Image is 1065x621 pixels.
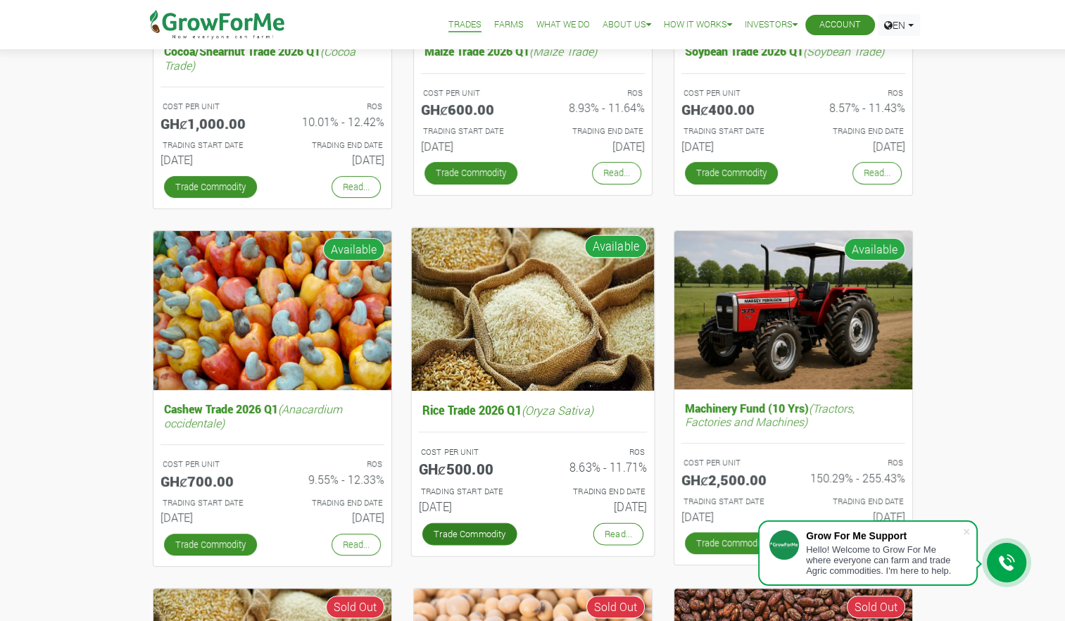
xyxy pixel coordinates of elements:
a: Trade Commodity [424,162,517,184]
i: (Tractors, Factories and Machines) [685,401,855,429]
i: (Cocoa Trade) [164,44,355,72]
span: Available [584,234,647,258]
h6: [DATE] [160,153,262,166]
h5: Machinery Fund (10 Yrs) [681,398,905,432]
p: Estimated Trading End Date [546,485,645,497]
span: Sold Out [586,596,645,618]
h5: GHȼ400.00 [681,101,783,118]
a: Trade Commodity [164,176,257,198]
p: Estimated Trading Start Date [163,139,260,151]
a: Farms [494,18,524,32]
div: Hello! Welcome to Grow For Me where everyone can farm and trade Agric commodities. I'm here to help. [806,544,962,576]
h6: 9.55% - 12.33% [283,472,384,486]
h5: GHȼ600.00 [421,101,522,118]
span: Sold Out [847,596,905,618]
p: COST PER UNIT [683,87,781,99]
a: Read... [593,522,643,545]
h6: 8.93% - 11.64% [543,101,645,114]
h6: [DATE] [804,139,905,153]
a: Read... [852,162,902,184]
h6: [DATE] [681,510,783,523]
a: Cashew Trade 2026 Q1(Anacardium occidentale) COST PER UNIT GHȼ700.00 ROS 9.55% - 12.33% TRADING S... [160,399,384,529]
h6: [DATE] [160,510,262,524]
img: growforme image [674,231,912,389]
span: Available [844,238,905,261]
span: Available [323,238,384,261]
p: COST PER UNIT [683,457,781,469]
a: Trade Commodity [685,532,778,554]
a: Investors [745,18,798,32]
h6: [DATE] [543,499,647,513]
p: Estimated Trading Start Date [163,497,260,509]
h5: Rice Trade 2026 Q1 [418,399,646,420]
a: Trade Commodity [685,162,778,184]
a: Rice Trade 2026 Q1(Oryza Sativa) COST PER UNIT GHȼ500.00 ROS 8.63% - 11.71% TRADING START DATE [D... [418,399,646,519]
h6: [DATE] [283,510,384,524]
p: COST PER UNIT [163,101,260,113]
h5: Cocoa/Shearnut Trade 2026 Q1 [160,41,384,75]
h6: 10.01% - 12.42% [283,115,384,128]
i: (Maize Trade) [529,44,597,58]
h6: [DATE] [804,510,905,523]
p: Estimated Trading Start Date [683,125,781,137]
a: Read... [332,176,381,198]
p: COST PER UNIT [420,446,519,458]
p: ROS [285,101,382,113]
h6: [DATE] [681,139,783,153]
a: About Us [603,18,651,32]
p: ROS [546,87,643,99]
span: Sold Out [326,596,384,618]
p: Estimated Trading End Date [806,496,903,508]
p: Estimated Trading Start Date [683,496,781,508]
p: ROS [806,87,903,99]
h5: GHȼ700.00 [160,472,262,489]
a: Machinery Fund (10 Yrs)(Tractors, Factories and Machines) COST PER UNIT GHȼ2,500.00 ROS 150.29% -... [681,398,905,529]
a: Read... [592,162,641,184]
i: (Anacardium occidentale) [164,401,342,429]
p: Estimated Trading Start Date [420,485,519,497]
img: growforme image [153,231,391,391]
a: Cocoa/Shearnut Trade 2026 Q1(Cocoa Trade) COST PER UNIT GHȼ1,000.00 ROS 10.01% - 12.42% TRADING S... [160,41,384,172]
h6: 8.63% - 11.71% [543,460,647,474]
h6: [DATE] [418,499,522,513]
p: Estimated Trading End Date [806,125,903,137]
a: Maize Trade 2026 Q1(Maize Trade) COST PER UNIT GHȼ600.00 ROS 8.93% - 11.64% TRADING START DATE [D... [421,41,645,158]
a: Trade Commodity [422,522,517,545]
h6: [DATE] [543,139,645,153]
p: COST PER UNIT [163,458,260,470]
a: What We Do [536,18,590,32]
a: Account [819,18,861,32]
img: growforme image [411,227,654,390]
p: Estimated Trading Start Date [423,125,520,137]
a: Trade Commodity [164,534,257,556]
p: ROS [285,458,382,470]
p: Estimated Trading End Date [546,125,643,137]
a: EN [878,14,920,36]
i: (Oryza Sativa) [521,402,593,417]
a: Trades [448,18,481,32]
h5: Maize Trade 2026 Q1 [421,41,645,61]
a: Soybean Trade 2026 Q1(Soybean Trade) COST PER UNIT GHȼ400.00 ROS 8.57% - 11.43% TRADING START DAT... [681,41,905,158]
p: ROS [806,457,903,469]
a: Read... [332,534,381,556]
h5: Soybean Trade 2026 Q1 [681,41,905,61]
h6: [DATE] [283,153,384,166]
p: Estimated Trading End Date [285,139,382,151]
p: Estimated Trading End Date [285,497,382,509]
p: COST PER UNIT [423,87,520,99]
a: How it Works [664,18,732,32]
h5: GHȼ2,500.00 [681,471,783,488]
h5: Cashew Trade 2026 Q1 [160,399,384,432]
h5: GHȼ500.00 [418,460,522,477]
h6: [DATE] [421,139,522,153]
h5: GHȼ1,000.00 [160,115,262,132]
div: Grow For Me Support [806,530,962,541]
p: ROS [546,446,645,458]
i: (Soybean Trade) [803,44,884,58]
h6: 150.29% - 255.43% [804,471,905,484]
h6: 8.57% - 11.43% [804,101,905,114]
